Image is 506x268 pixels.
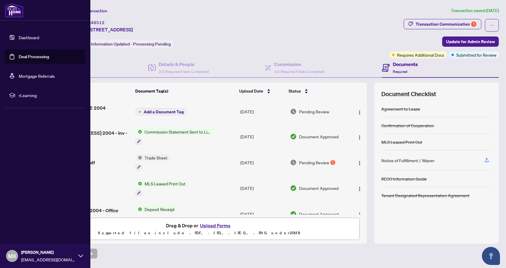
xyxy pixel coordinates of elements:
[286,83,348,99] th: Status
[393,61,418,68] h4: Documents
[19,92,81,99] span: rLearning
[19,73,55,79] a: Mortgage Referrals
[381,139,422,145] div: MLS Leased Print Out
[136,206,142,213] img: Status Icon
[238,201,287,227] td: [DATE]
[381,175,427,182] div: RECO Information Guide
[355,132,364,141] button: Logo
[397,52,444,58] span: Requires Additional Docs
[239,88,263,94] span: Upload Date
[75,40,173,48] div: Status:
[330,160,335,165] div: 1
[53,83,133,99] th: (7) File Name
[490,23,494,27] span: ellipsis
[166,222,232,229] span: Drag & Drop or
[404,19,481,29] button: Transaction Communication1
[19,54,49,59] a: Deal Processing
[142,128,214,135] span: Commission Statement Sent to Listing Brokerage
[290,133,297,140] img: Document Status
[456,52,496,58] span: Submitted for Review
[136,128,214,145] button: Status IconCommission Statement Sent to Listing Brokerage
[381,106,420,112] div: Agreement to Lease
[133,83,237,99] th: Document Tag(s)
[238,150,287,175] td: [DATE]
[357,110,362,115] img: Logo
[355,158,364,167] button: Logo
[357,212,362,217] img: Logo
[142,154,170,161] span: Trade Sheet
[136,108,186,116] button: Add a Document Tag
[381,122,434,129] div: Confirmation of Cooperation
[159,61,209,68] h4: Details & People
[136,128,142,135] img: Status Icon
[451,7,499,14] article: Transaction saved [DATE]
[55,207,131,221] span: 22 Wellesley St 2004 - Office Deposit Receipt.pdf
[91,41,171,47] span: Information Updated - Processing Pending
[142,180,188,187] span: MLS Leased Print Out
[8,252,16,260] span: MX
[238,124,287,150] td: [DATE]
[136,206,177,222] button: Status IconDeposit Receipt
[136,154,142,161] img: Status Icon
[442,36,499,47] button: Update for Admin Review
[299,108,329,115] span: Pending Review
[393,69,407,74] span: Required
[290,159,297,166] img: Document Status
[274,61,324,68] h4: Commission
[55,104,131,119] span: 22 Wellesley St E 2004 tradesheet.pdf
[381,192,470,199] div: Tenant Designated Representation Agreement
[355,107,364,116] button: Logo
[355,183,364,193] button: Logo
[482,247,500,265] button: Open asap
[299,133,339,140] span: Document Approved
[299,159,329,166] span: Pending Review
[446,37,495,46] span: Update for Admin Review
[299,211,339,217] span: Document Approved
[357,187,362,191] img: Logo
[39,218,359,240] span: Drag & Drop orUpload FormsSupported files include .PDF, .JPG, .JPEG, .PNG under25MB
[289,88,301,94] span: Status
[55,129,131,144] span: [STREET_ADDRESS] 2004 - Inv - 2512717.pdf
[138,110,141,113] span: plus
[136,154,170,171] button: Status IconTrade Sheet
[142,206,177,213] span: Deposit Receipt
[75,8,107,14] span: View Transaction
[274,69,324,74] span: 1/1 Required Fields Completed
[136,108,186,115] button: Add a Document Tag
[198,222,232,229] button: Upload Forms
[355,209,364,219] button: Logo
[21,249,75,256] span: [PERSON_NAME]
[290,108,297,115] img: Document Status
[381,157,435,164] div: Notice of Fulfillment / Waiver
[290,185,297,191] img: Document Status
[136,180,188,197] button: Status IconMLS Leased Print Out
[238,175,287,201] td: [DATE]
[357,161,362,166] img: Logo
[42,229,356,237] p: Supported files include .PDF, .JPG, .JPEG, .PNG under 25 MB
[299,185,339,191] span: Document Approved
[357,135,362,140] img: Logo
[416,19,476,29] div: Transaction Communication
[159,69,209,74] span: 2/2 Required Fields Completed
[91,20,105,25] span: 48512
[471,21,476,27] div: 1
[381,90,436,98] span: Document Checklist
[19,35,39,40] a: Dashboard
[238,99,287,124] td: [DATE]
[237,83,286,99] th: Upload Date
[21,256,75,263] span: [EMAIL_ADDRESS][DOMAIN_NAME]
[290,211,297,217] img: Document Status
[136,180,142,187] img: Status Icon
[144,110,184,114] span: Add a Document Tag
[5,3,23,17] img: logo
[75,26,133,33] span: 2004-[STREET_ADDRESS]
